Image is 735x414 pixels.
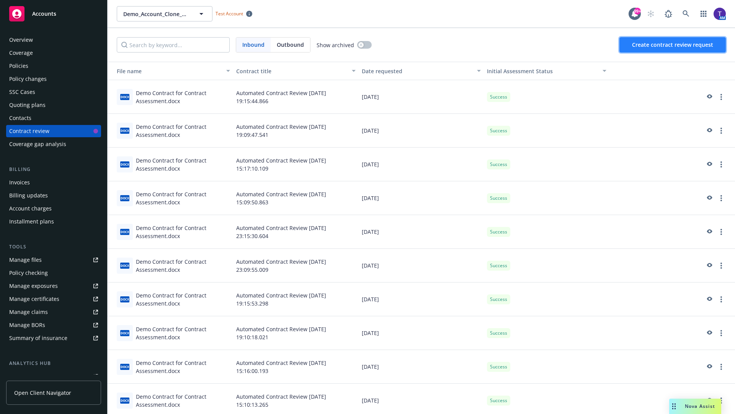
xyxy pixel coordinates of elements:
div: Quoting plans [9,99,46,111]
div: Automated Contract Review [DATE] 23:09:55.009 [233,249,359,283]
div: Billing updates [9,189,48,202]
div: Policy changes [9,73,47,85]
div: Demo Contract for Contract Assessment.docx [136,224,230,240]
span: docx [120,364,129,370]
a: Manage claims [6,306,101,318]
div: File name [111,67,222,75]
div: [DATE] [359,316,484,350]
div: Tools [6,243,101,251]
a: Manage files [6,254,101,266]
input: Search by keyword... [117,37,230,53]
a: more [717,227,726,237]
div: Toggle SortBy [487,67,598,75]
a: more [717,261,726,270]
span: Success [490,296,507,303]
div: Manage BORs [9,319,45,331]
div: [DATE] [359,80,484,114]
div: Overview [9,34,33,46]
a: Overview [6,34,101,46]
a: more [717,92,726,102]
a: Manage exposures [6,280,101,292]
a: Summary of insurance [6,332,101,344]
span: docx [120,296,129,302]
span: Success [490,195,507,202]
div: Automated Contract Review [DATE] 15:16:00.193 [233,350,359,384]
span: docx [120,263,129,268]
div: Demo Contract for Contract Assessment.docx [136,325,230,341]
a: Start snowing [643,6,658,21]
div: Analytics hub [6,360,101,367]
a: Contacts [6,112,101,124]
span: Success [490,363,507,370]
div: SSC Cases [9,86,35,98]
a: preview [704,92,714,102]
a: more [717,362,726,371]
span: Success [490,330,507,337]
a: Contract review [6,125,101,137]
a: Policy changes [6,73,101,85]
a: preview [704,329,714,338]
span: docx [120,94,129,100]
a: preview [704,126,714,135]
a: more [717,126,726,135]
a: Search [678,6,694,21]
div: Loss summary generator [9,370,73,383]
a: Switch app [696,6,711,21]
a: preview [704,261,714,270]
div: Coverage gap analysis [9,138,66,150]
span: Inbound [242,41,265,49]
div: Contract review [9,125,49,137]
span: Success [490,94,507,100]
div: Manage files [9,254,42,266]
div: Automated Contract Review [DATE] 15:09:50.863 [233,181,359,215]
span: docx [120,161,129,167]
div: Demo Contract for Contract Assessment.docx [136,123,230,139]
div: Toggle SortBy [111,67,222,75]
a: Manage certificates [6,293,101,305]
span: Show archived [317,41,354,49]
span: Create contract review request [632,41,713,48]
button: Demo_Account_Clone_QA_CR_Tests_Demo [117,6,212,21]
a: preview [704,194,714,203]
a: Invoices [6,176,101,189]
div: Billing [6,166,101,173]
a: Coverage [6,47,101,59]
a: Quoting plans [6,99,101,111]
div: Date requested [362,67,473,75]
span: docx [120,330,129,336]
div: Manage exposures [9,280,58,292]
div: Automated Contract Review [DATE] 23:15:30.604 [233,215,359,249]
div: [DATE] [359,283,484,316]
a: Installment plans [6,215,101,228]
div: Automated Contract Review [DATE] 19:10:18.021 [233,316,359,350]
div: [DATE] [359,181,484,215]
div: Automated Contract Review [DATE] 15:17:10.109 [233,148,359,181]
span: Success [490,161,507,168]
a: preview [704,295,714,304]
div: Contacts [9,112,31,124]
span: Demo_Account_Clone_QA_CR_Tests_Demo [123,10,189,18]
div: Invoices [9,176,30,189]
div: Policies [9,60,28,72]
div: Automated Contract Review [DATE] 19:15:53.298 [233,283,359,316]
div: Demo Contract for Contract Assessment.docx [136,258,230,274]
div: Account charges [9,202,52,215]
a: Manage BORs [6,319,101,331]
a: more [717,295,726,304]
a: Account charges [6,202,101,215]
div: [DATE] [359,114,484,148]
a: preview [704,227,714,237]
button: Date requested [359,62,484,80]
span: docx [120,195,129,201]
span: Test Account [212,10,255,18]
span: Success [490,127,507,134]
div: Drag to move [669,399,679,414]
span: Open Client Navigator [14,389,71,397]
span: Test Account [216,10,243,17]
div: Coverage [9,47,33,59]
a: Loss summary generator [6,370,101,383]
div: [DATE] [359,215,484,249]
div: Manage certificates [9,293,59,305]
span: Outbound [271,38,310,52]
span: Initial Assessment Status [487,67,553,75]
